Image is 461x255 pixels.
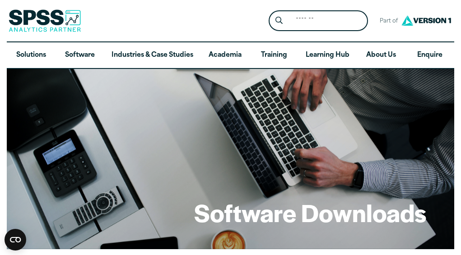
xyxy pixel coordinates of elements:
[399,12,453,29] img: Version1 Logo
[357,42,405,68] a: About Us
[9,9,81,32] img: SPSS Analytics Partner
[249,42,298,68] a: Training
[7,42,454,68] nav: Desktop version of site main menu
[405,42,454,68] a: Enquire
[269,10,368,32] form: Site Header Search Form
[104,42,200,68] a: Industries & Case Studies
[200,42,249,68] a: Academia
[275,17,283,24] svg: Search magnifying glass icon
[5,229,26,250] button: Open CMP widget
[7,42,56,68] a: Solutions
[56,42,104,68] a: Software
[375,15,399,28] span: Part of
[271,13,288,29] button: Search magnifying glass icon
[194,196,426,228] h1: Software Downloads
[298,42,357,68] a: Learning Hub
